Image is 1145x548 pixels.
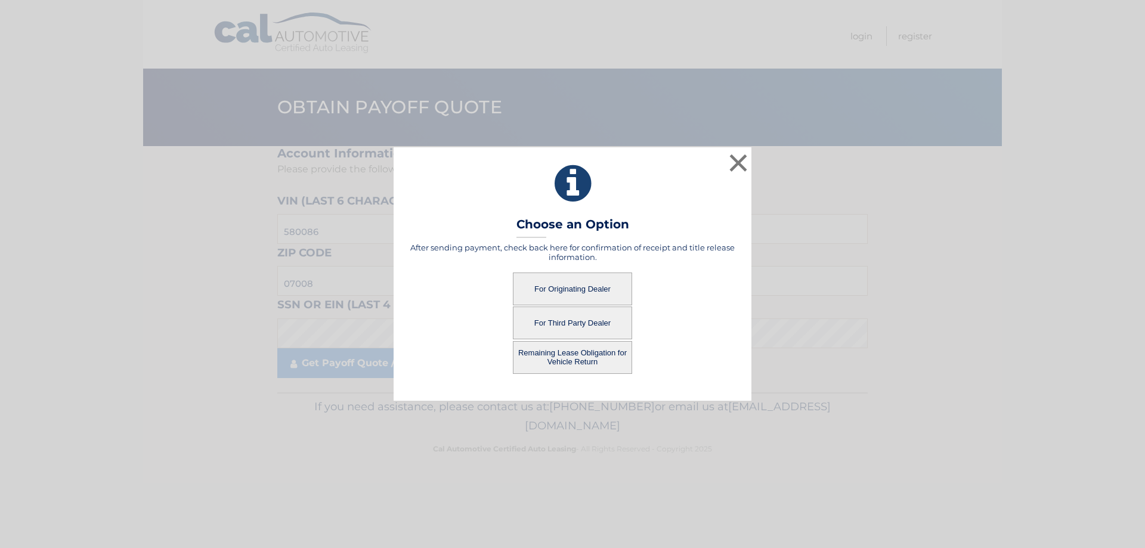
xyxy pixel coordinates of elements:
h3: Choose an Option [516,217,629,238]
h5: After sending payment, check back here for confirmation of receipt and title release information. [409,243,736,262]
button: × [726,151,750,175]
button: For Third Party Dealer [513,306,632,339]
button: Remaining Lease Obligation for Vehicle Return [513,341,632,374]
button: For Originating Dealer [513,273,632,305]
